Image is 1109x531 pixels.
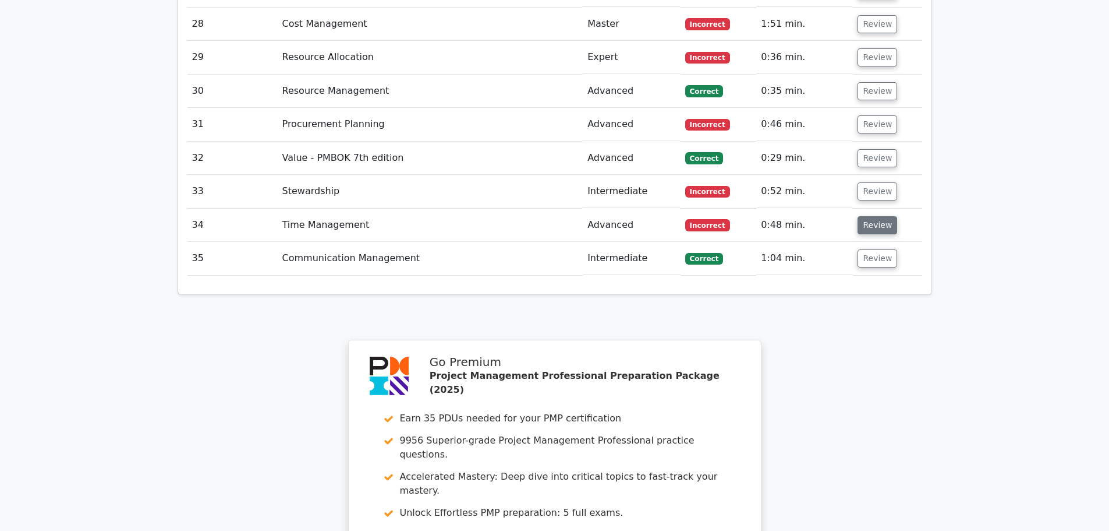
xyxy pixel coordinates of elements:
[858,216,897,234] button: Review
[685,18,730,30] span: Incorrect
[858,82,897,100] button: Review
[187,142,278,175] td: 32
[278,242,583,275] td: Communication Management
[278,175,583,208] td: Stewardship
[187,175,278,208] td: 33
[858,115,897,133] button: Review
[858,249,897,268] button: Review
[685,219,730,231] span: Incorrect
[685,186,730,198] span: Incorrect
[583,209,681,242] td: Advanced
[858,48,897,66] button: Review
[187,75,278,108] td: 30
[278,41,583,74] td: Resource Allocation
[583,242,681,275] td: Intermediate
[583,142,681,175] td: Advanced
[756,242,853,275] td: 1:04 min.
[583,175,681,208] td: Intermediate
[278,108,583,141] td: Procurement Planning
[858,15,897,33] button: Review
[756,142,853,175] td: 0:29 min.
[685,152,723,164] span: Correct
[278,209,583,242] td: Time Management
[756,175,853,208] td: 0:52 min.
[583,41,681,74] td: Expert
[187,108,278,141] td: 31
[278,75,583,108] td: Resource Management
[583,108,681,141] td: Advanced
[858,182,897,201] button: Review
[187,8,278,41] td: 28
[583,8,681,41] td: Master
[685,119,730,131] span: Incorrect
[278,8,583,41] td: Cost Management
[187,209,278,242] td: 34
[858,149,897,167] button: Review
[756,108,853,141] td: 0:46 min.
[583,75,681,108] td: Advanced
[756,75,853,108] td: 0:35 min.
[187,242,278,275] td: 35
[756,41,853,74] td: 0:36 min.
[187,41,278,74] td: 29
[685,85,723,97] span: Correct
[685,253,723,265] span: Correct
[756,8,853,41] td: 1:51 min.
[278,142,583,175] td: Value - PMBOK 7th edition
[685,52,730,64] span: Incorrect
[756,209,853,242] td: 0:48 min.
